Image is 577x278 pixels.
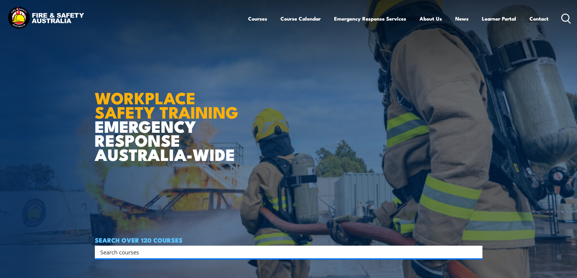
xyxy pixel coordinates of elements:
[455,11,469,27] a: News
[101,248,470,256] form: Search form
[280,11,321,27] a: Course Calendar
[95,237,482,243] h4: SEARCH OVER 120 COURSES
[95,85,238,124] strong: WORKPLACE SAFETY TRAINING
[529,11,549,27] a: Contact
[334,11,406,27] a: Emergency Response Services
[100,247,469,257] input: Search input
[95,75,243,161] h1: EMERGENCY RESPONSE AUSTRALIA-WIDE
[482,11,516,27] a: Learner Portal
[419,11,442,27] a: About Us
[248,11,267,27] a: Courses
[472,248,480,256] button: Search magnifier button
